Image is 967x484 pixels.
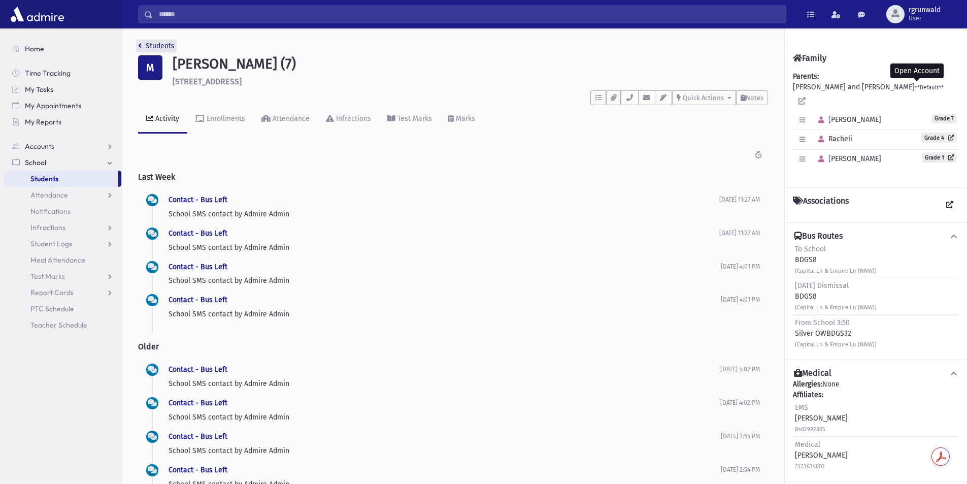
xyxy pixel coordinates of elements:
span: Quick Actions [683,94,724,102]
a: PTC Schedule [4,301,121,317]
a: Accounts [4,138,121,154]
h4: Family [793,53,826,63]
span: [DATE] 11:27 AM [719,196,760,203]
a: Notifications [4,203,121,219]
a: My Tasks [4,81,121,98]
img: AdmirePro [8,4,66,24]
a: Student Logs [4,236,121,252]
div: Test Marks [395,114,432,123]
small: 8482992805 [795,426,825,433]
p: School SMS contact by Admire Admin [169,445,721,456]
span: Grade 7 [931,114,957,123]
a: Contact - Bus Left [169,365,227,374]
a: Teacher Schedule [4,317,121,333]
div: Open Account [890,63,944,78]
div: [PERSON_NAME] and [PERSON_NAME] [793,71,959,179]
span: From School 3:50 [795,318,850,327]
b: Affiliates: [793,391,823,399]
small: (Capital Ln & Empire Ln (NNW)) [795,304,877,311]
p: School SMS contact by Admire Admin [169,209,719,219]
span: Report Cards [30,288,74,297]
a: Infractions [4,219,121,236]
span: Meal Attendance [30,255,85,265]
div: [PERSON_NAME] [795,402,848,434]
h2: Last Week [138,164,768,190]
span: [DATE] Dismissal [795,281,849,290]
h6: [STREET_ADDRESS] [173,77,768,86]
div: [PERSON_NAME] [795,439,848,471]
button: Notes [736,90,768,105]
a: Test Marks [379,105,440,134]
span: [DATE] 2:54 PM [721,466,760,473]
span: Accounts [25,142,54,151]
p: School SMS contact by Admire Admin [169,378,720,389]
b: Allergies: [793,380,822,389]
span: [DATE] 4:01 PM [721,263,760,270]
span: Medical [795,440,820,449]
span: Home [25,44,44,53]
div: Enrollments [205,114,245,123]
span: My Appointments [25,101,81,110]
a: Attendance [4,187,121,203]
b: Parents: [793,72,819,81]
span: Students [30,174,58,183]
a: Contact - Bus Left [169,263,227,271]
div: Attendance [271,114,310,123]
span: [DATE] 4:02 PM [720,399,760,406]
span: Notifications [30,207,71,216]
span: Infractions [30,223,65,232]
input: Search [153,5,786,23]
a: School [4,154,121,171]
div: Silver OWBDGS32 [795,317,877,349]
h4: Associations [793,196,849,214]
a: Contact - Bus Left [169,399,227,407]
a: Test Marks [4,268,121,284]
span: Time Tracking [25,69,71,78]
a: My Appointments [4,98,121,114]
p: School SMS contact by Admire Admin [169,309,721,319]
a: Infractions [318,105,379,134]
a: Contact - Bus Left [169,229,227,238]
span: My Tasks [25,85,53,94]
span: [DATE] 2:54 PM [721,433,760,440]
span: Racheli [814,135,852,143]
a: Home [4,41,121,57]
span: School [25,158,46,167]
a: Students [138,42,175,50]
span: [PERSON_NAME] [814,154,881,163]
span: Notes [746,94,763,102]
a: Attendance [253,105,318,134]
a: Grade 4 [921,133,957,143]
span: [DATE] 4:01 PM [721,296,760,303]
div: BDGS8 [795,280,877,312]
a: Activity [138,105,187,134]
a: Meal Attendance [4,252,121,268]
span: [PERSON_NAME] [814,115,881,124]
span: My Reports [25,117,61,126]
nav: breadcrumb [138,41,175,55]
span: To School [795,245,826,253]
span: EMS [795,403,808,412]
p: School SMS contact by Admire Admin [169,412,720,423]
a: Report Cards [4,284,121,301]
a: Contact - Bus Left [169,466,227,474]
span: Attendance [30,190,68,200]
h4: Medical [794,368,831,379]
span: rgrunwald [909,6,941,14]
button: Quick Actions [672,90,736,105]
a: Contact - Bus Left [169,196,227,204]
a: Grade 1 [922,152,957,163]
a: Students [4,171,118,187]
div: M [138,55,162,80]
p: School SMS contact by Admire Admin [169,242,719,253]
h4: Bus Routes [794,231,843,242]
button: Bus Routes [793,231,959,242]
button: Medical [793,368,959,379]
span: Test Marks [30,272,65,281]
a: My Reports [4,114,121,130]
a: Contact - Bus Left [169,296,227,304]
span: PTC Schedule [30,304,74,313]
a: Contact - Bus Left [169,432,227,441]
span: Student Logs [30,239,72,248]
h2: Older [138,334,768,360]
